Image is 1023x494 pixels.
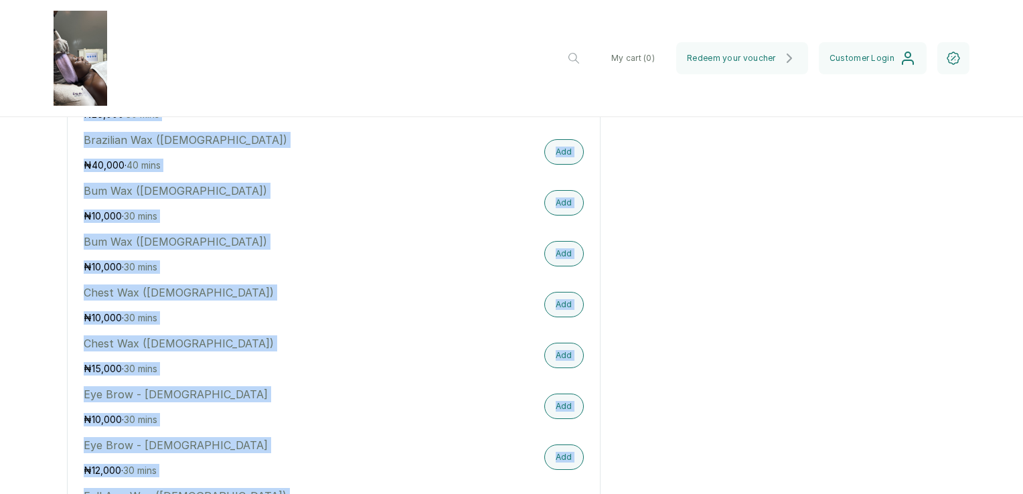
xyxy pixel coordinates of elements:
[92,465,121,476] span: 12,000
[84,159,434,172] p: ₦ ·
[92,159,125,171] span: 40,000
[124,312,157,323] span: 30 mins
[124,210,157,222] span: 30 mins
[84,437,434,453] p: Eye Brow - [DEMOGRAPHIC_DATA]
[601,42,665,74] button: My cart (0)
[84,183,434,199] p: Bum Wax ([DEMOGRAPHIC_DATA])
[84,386,434,402] p: Eye Brow - [DEMOGRAPHIC_DATA]
[819,42,927,74] button: Customer Login
[84,335,434,351] p: Chest Wax ([DEMOGRAPHIC_DATA])
[123,465,157,476] span: 30 mins
[544,343,584,368] button: Add
[92,363,122,374] span: 15,000
[84,234,434,250] p: Bum Wax ([DEMOGRAPHIC_DATA])
[544,394,584,419] button: Add
[84,464,434,477] p: ₦ ·
[92,312,122,323] span: 10,000
[544,444,584,470] button: Add
[54,11,107,106] img: business logo
[544,292,584,317] button: Add
[84,362,434,376] p: ₦ ·
[830,53,894,64] span: Customer Login
[84,284,434,301] p: Chest Wax ([DEMOGRAPHIC_DATA])
[84,210,434,223] p: ₦ ·
[84,132,434,148] p: Brazilian Wax ([DEMOGRAPHIC_DATA])
[92,414,122,425] span: 10,000
[544,241,584,266] button: Add
[84,260,434,274] p: ₦ ·
[544,139,584,165] button: Add
[124,261,157,272] span: 30 mins
[92,210,122,222] span: 10,000
[92,261,122,272] span: 10,000
[124,414,157,425] span: 30 mins
[127,159,161,171] span: 40 mins
[687,53,776,64] span: Redeem your voucher
[676,42,808,74] button: Redeem your voucher
[124,363,157,374] span: 30 mins
[84,311,434,325] p: ₦ ·
[84,413,434,426] p: ₦ ·
[544,190,584,216] button: Add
